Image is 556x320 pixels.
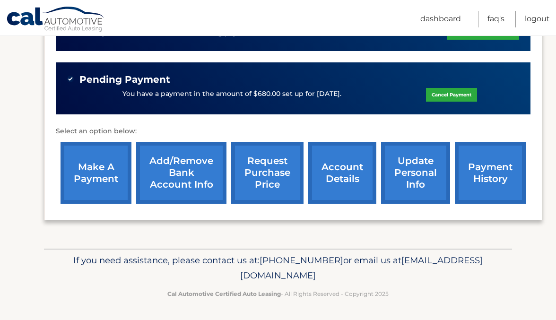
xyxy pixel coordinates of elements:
[61,142,131,204] a: make a payment
[50,253,506,283] p: If you need assistance, please contact us at: or email us at
[122,89,341,99] p: You have a payment in the amount of $680.00 set up for [DATE].
[487,11,504,27] a: FAQ's
[240,255,483,281] span: [EMAIL_ADDRESS][DOMAIN_NAME]
[260,255,343,266] span: [PHONE_NUMBER]
[420,11,461,27] a: Dashboard
[455,142,526,204] a: payment history
[426,88,477,102] a: Cancel Payment
[167,290,281,297] strong: Cal Automotive Certified Auto Leasing
[79,74,170,86] span: Pending Payment
[50,289,506,299] p: - All Rights Reserved - Copyright 2025
[381,142,450,204] a: update personal info
[308,142,376,204] a: account details
[6,6,105,34] a: Cal Automotive
[67,76,74,82] img: check-green.svg
[56,126,530,137] p: Select an option below:
[231,142,304,204] a: request purchase price
[136,142,226,204] a: Add/Remove bank account info
[525,11,550,27] a: Logout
